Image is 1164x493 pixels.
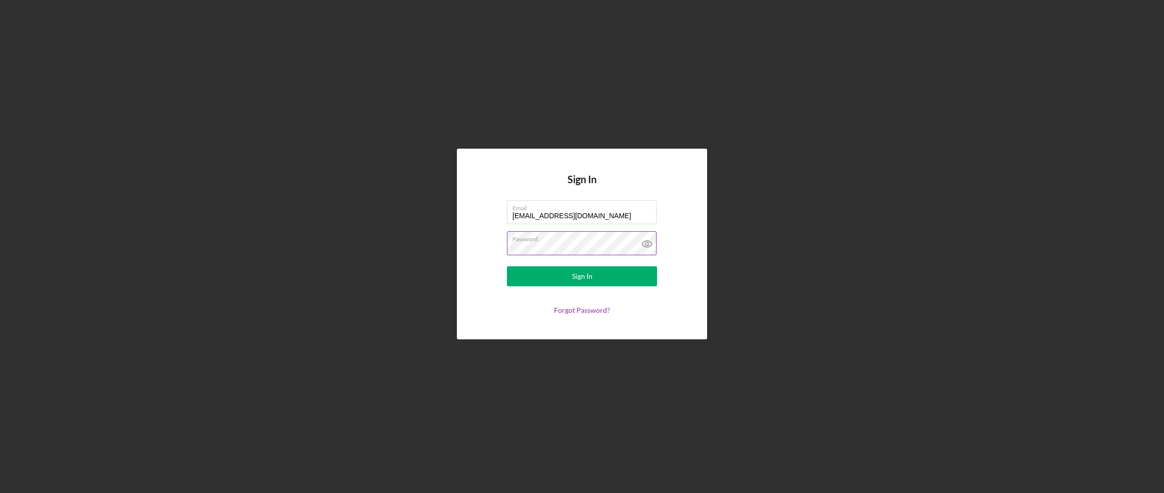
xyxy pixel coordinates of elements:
[512,201,657,212] label: Email
[512,232,657,243] label: Password
[572,266,593,286] div: Sign In
[554,306,610,314] a: Forgot Password?
[507,266,657,286] button: Sign In
[567,174,597,200] h4: Sign In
